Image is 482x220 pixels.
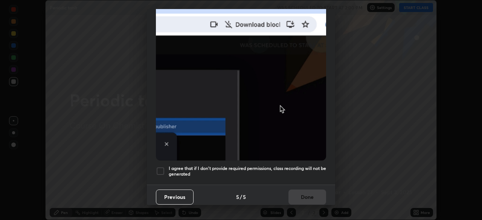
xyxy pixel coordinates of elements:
h4: 5 [236,193,239,201]
h4: 5 [243,193,246,201]
h5: I agree that if I don't provide required permissions, class recording will not be generated [169,165,326,177]
button: Previous [156,190,194,205]
h4: / [240,193,242,201]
